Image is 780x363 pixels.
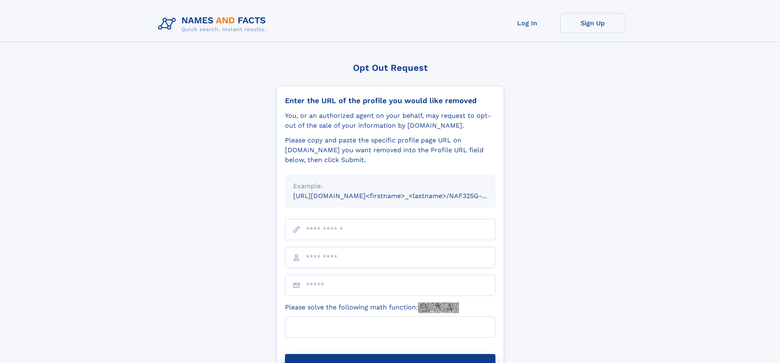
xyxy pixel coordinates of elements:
[285,302,459,313] label: Please solve the following math function:
[285,111,495,131] div: You, or an authorized agent on your behalf, may request to opt-out of the sale of your informatio...
[495,13,560,33] a: Log In
[560,13,626,33] a: Sign Up
[155,13,273,35] img: Logo Names and Facts
[293,181,487,191] div: Example:
[285,96,495,105] div: Enter the URL of the profile you would like removed
[276,63,504,73] div: Opt Out Request
[285,135,495,165] div: Please copy and paste the specific profile page URL on [DOMAIN_NAME] you want removed into the Pr...
[293,192,511,200] small: [URL][DOMAIN_NAME]<firstname>_<lastname>/NAF325G-xxxxxxxx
